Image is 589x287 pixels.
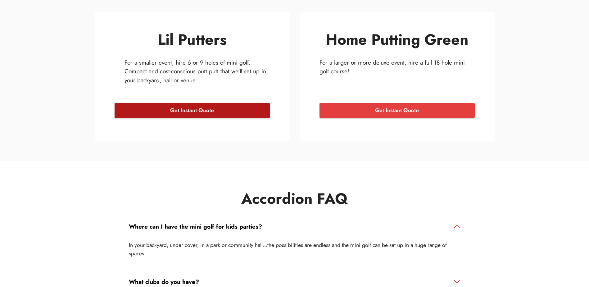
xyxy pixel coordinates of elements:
[158,29,227,50] strong: Lil Putters
[115,58,270,85] ul: For a smaller event, hire 6 or 9 holes of mini golf. Compact and cost-conscious putt putt that we...
[319,103,475,118] a: Get Instant Quote
[115,103,270,118] a: Get Instant Quote
[129,277,460,286] a: What clubs do you have?
[241,188,348,209] strong: Accordion FAQ
[129,222,262,231] strong: Where can I have the mini golf for kids parties?
[129,277,199,286] strong: What clubs do you have?
[129,241,460,257] p: In your backyard, under cover, in a park or community hall...the possibilities are endless and th...
[326,29,469,50] strong: Home Putting Green
[319,58,475,85] p: For a larger or more deluxe event, hire a full 18 hole mini golf course!
[129,222,460,231] a: Where can I have the mini golf for kids parties?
